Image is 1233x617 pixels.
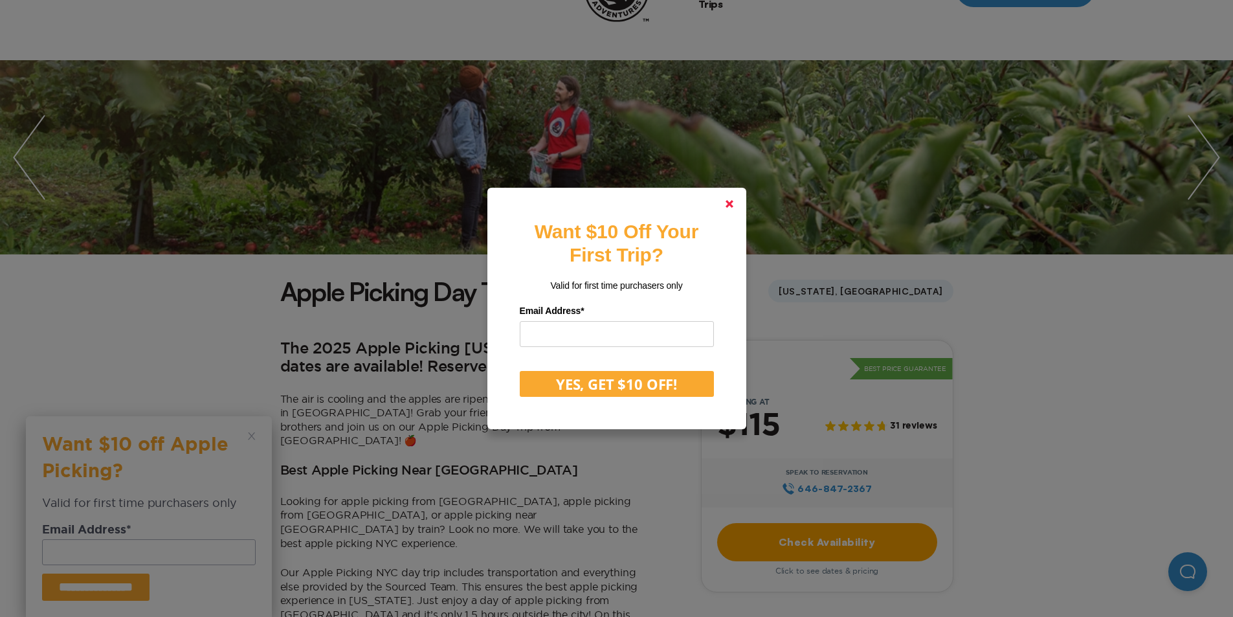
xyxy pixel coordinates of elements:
button: YES, GET $10 OFF! [520,371,714,397]
label: Email Address [520,301,714,321]
strong: Want $10 Off Your First Trip? [535,221,698,265]
span: Valid for first time purchasers only [550,280,682,291]
span: Required [581,306,584,316]
a: Close [714,188,745,219]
